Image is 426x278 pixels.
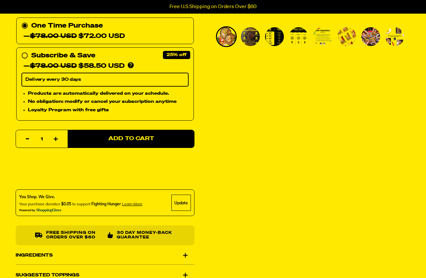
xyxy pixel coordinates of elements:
[210,26,408,47] div: PDP main carousel thumbnails
[30,63,125,69] span: $58.50 USD
[31,51,95,61] div: Subscribe & Save
[28,98,189,105] li: No obligation: modify or cancel your subscription anytime
[217,27,236,46] img: Variety Vol. 1
[19,208,61,212] img: Powered By ShoppingGives
[265,27,284,46] img: Variety Vol. 1
[169,4,257,10] p: Free U.S Shipping on Orders Over $60
[108,136,154,142] span: Add to Cart
[360,26,381,47] li: Go to slide 7
[264,26,285,47] li: Go to slide 3
[30,63,77,69] del: $78.00 USD
[216,26,237,47] li: Go to slide 1
[61,201,71,206] span: $0.05
[28,90,189,97] li: Products are automatically delivered on your schedule.
[171,195,191,211] div: Update Cause Button
[19,201,60,206] span: Your purchase donates
[337,27,356,46] img: Variety Vol. 1
[288,26,309,47] li: Go to slide 4
[30,33,125,40] span: $72.00 USD
[16,246,194,264] div: Ingredients
[23,61,125,71] div: —
[23,31,125,42] div: —
[28,107,189,114] li: Loyalty Program with free gifts
[117,231,175,240] p: 30 Day Money-Back Guarantee
[385,27,404,46] img: Variety Vol. 1
[30,33,77,40] del: $78.00 USD
[241,27,260,46] img: Variety Vol. 1
[336,26,357,47] li: Go to slide 6
[20,130,64,148] input: quantity
[361,27,380,46] img: Variety Vol. 1
[19,194,142,200] div: You Shop. We Give.
[68,130,194,148] button: Add to Cart
[21,21,189,42] div: One Time Purchase
[21,73,189,87] select: Subscribe & Save —$78.00 USD$58.50 USD Products are automatically delivered on your schedule. No ...
[289,27,308,46] img: Variety Vol. 1
[313,27,332,46] img: Variety Vol. 1
[240,26,261,47] li: Go to slide 2
[384,26,405,47] li: Go to slide 8
[72,201,90,206] span: to support
[91,201,121,206] span: Fighting Hunger
[46,231,102,240] p: Free shipping on orders over $60
[312,26,333,47] li: Go to slide 5
[122,201,142,206] span: Learn more about donating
